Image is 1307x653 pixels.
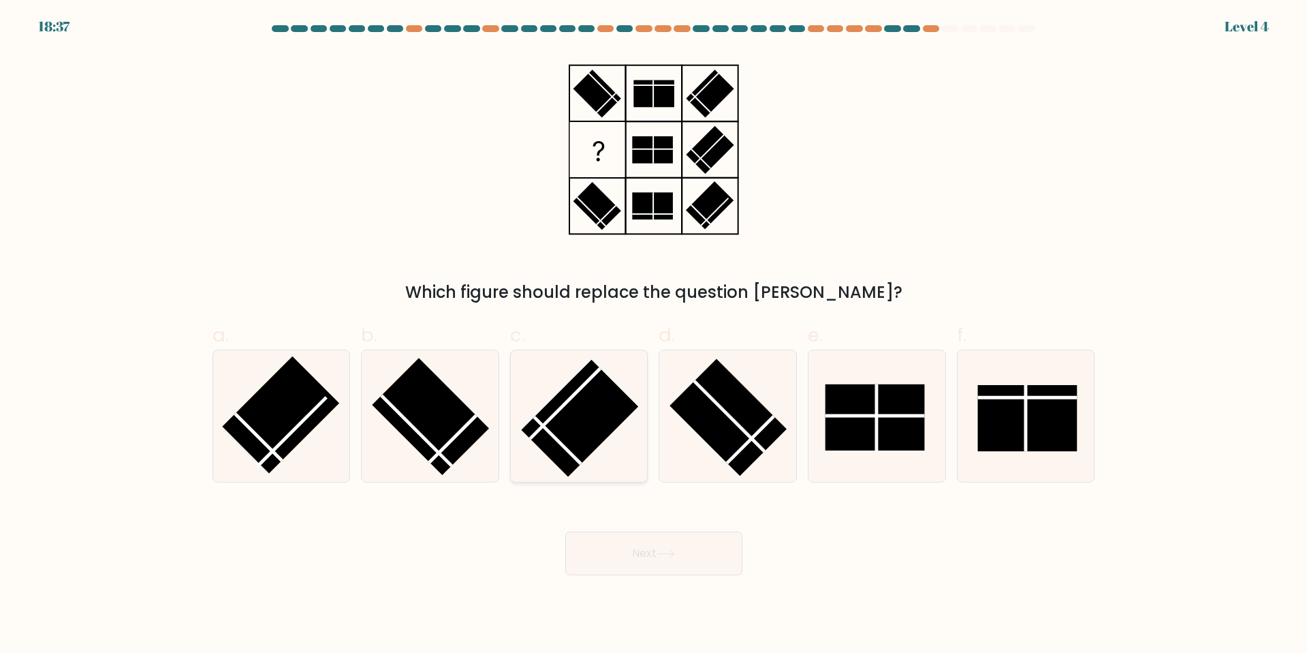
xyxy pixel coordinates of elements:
[510,322,525,348] span: c.
[565,532,742,575] button: Next
[212,322,229,348] span: a.
[38,16,69,37] div: 18:37
[221,280,1087,305] div: Which figure should replace the question [PERSON_NAME]?
[659,322,675,348] span: d.
[1225,16,1269,37] div: Level 4
[361,322,377,348] span: b.
[957,322,966,348] span: f.
[808,322,823,348] span: e.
